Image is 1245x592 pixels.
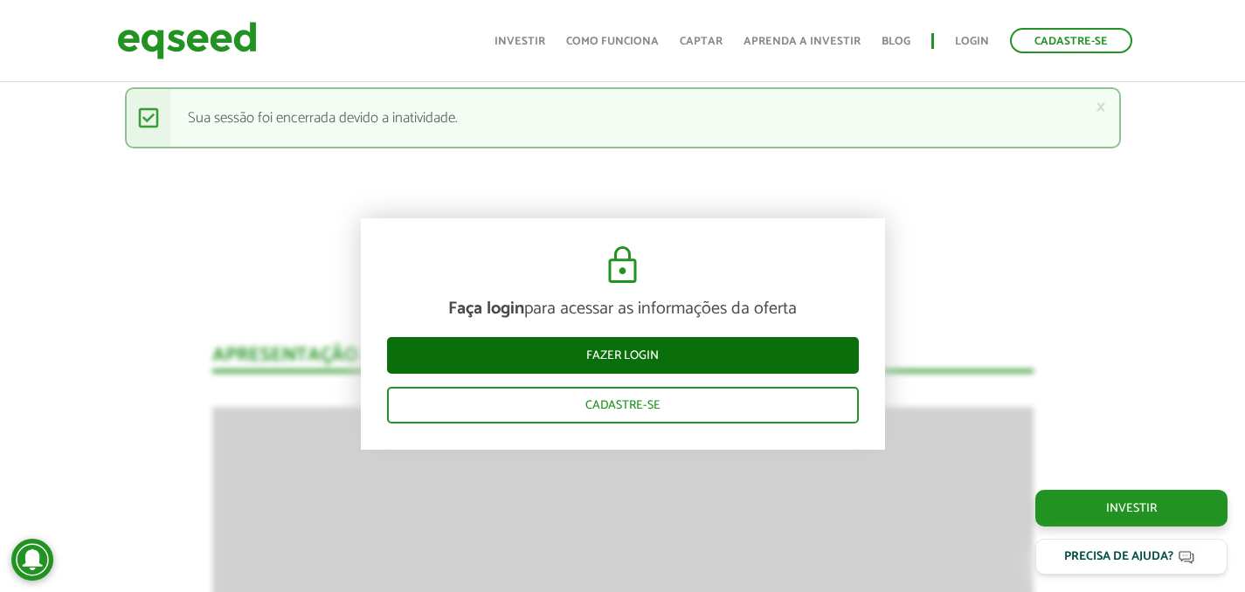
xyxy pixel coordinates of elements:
[955,36,989,47] a: Login
[601,244,644,286] img: cadeado.svg
[387,387,859,423] a: Cadastre-se
[1035,490,1228,527] a: Investir
[566,36,659,47] a: Como funciona
[495,36,545,47] a: Investir
[1096,98,1106,116] a: ×
[387,337,859,374] a: Fazer login
[448,294,524,323] strong: Faça login
[117,17,257,64] img: EqSeed
[1010,28,1132,53] a: Cadastre-se
[882,36,910,47] a: Blog
[125,87,1121,148] div: Sua sessão foi encerrada devido a inatividade.
[680,36,723,47] a: Captar
[387,299,859,320] p: para acessar as informações da oferta
[744,36,861,47] a: Aprenda a investir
